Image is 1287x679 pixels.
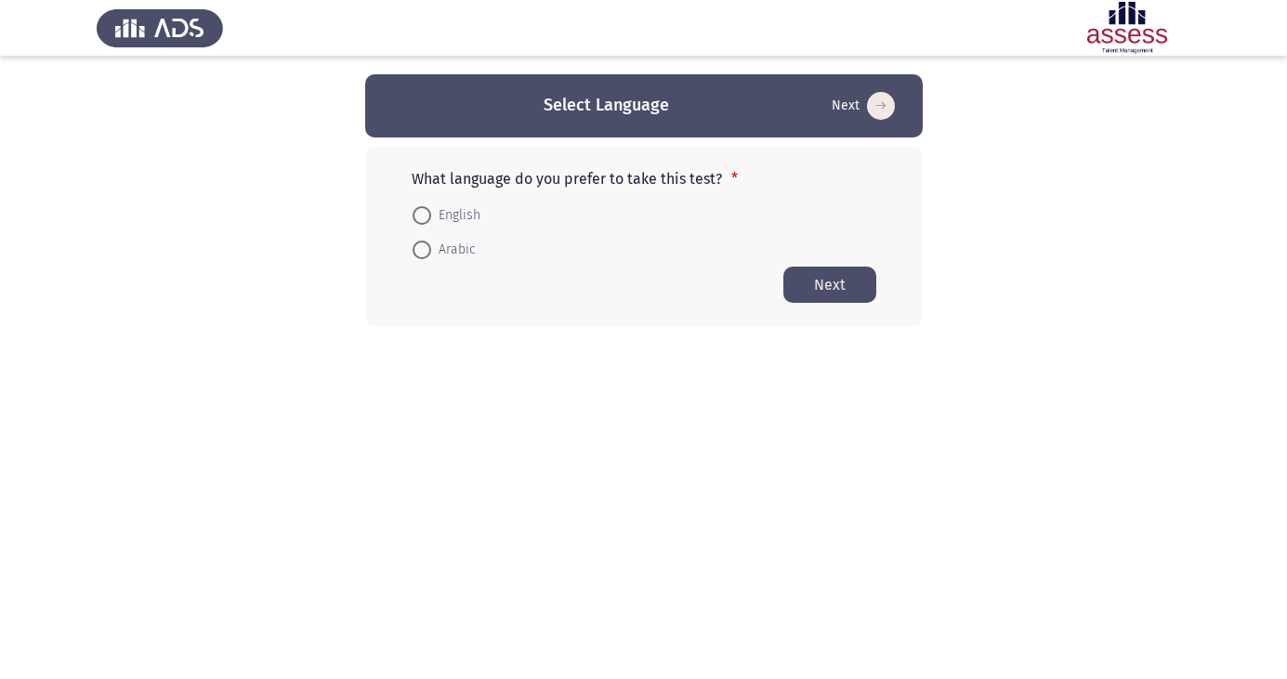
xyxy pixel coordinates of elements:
[1064,2,1190,54] img: Assessment logo of Development Assessment R1 (EN/AR)
[544,94,669,117] h3: Select Language
[783,267,876,303] button: Start assessment
[412,170,876,188] p: What language do you prefer to take this test?
[431,204,480,227] span: English
[826,91,900,121] button: Start assessment
[97,2,223,54] img: Assess Talent Management logo
[431,239,476,261] span: Arabic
